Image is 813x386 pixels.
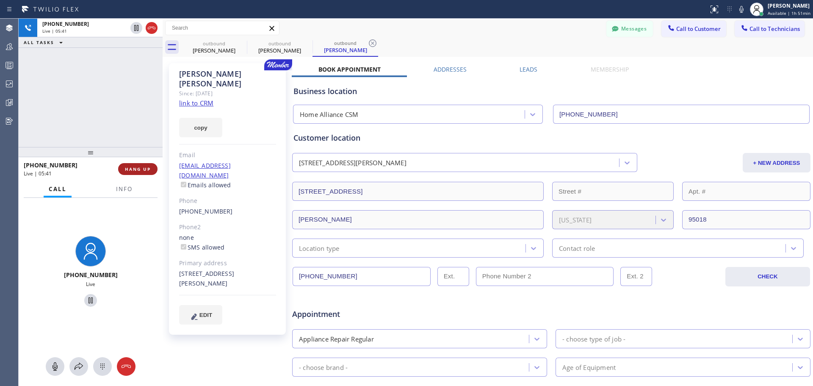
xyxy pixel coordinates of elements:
div: [PERSON_NAME] [313,46,377,54]
span: [PHONE_NUMBER] [42,20,89,28]
div: Home Alliance CSM [300,110,358,119]
span: ALL TASKS [24,39,54,45]
button: Messages [606,21,653,37]
input: Street # [552,182,674,201]
div: outbound [248,40,312,47]
span: Live | 05:41 [24,170,52,177]
label: SMS allowed [179,243,224,251]
button: Hang up [146,22,158,34]
a: [EMAIL_ADDRESS][DOMAIN_NAME] [179,161,231,179]
div: - choose type of job - [562,334,625,344]
input: Address [292,182,544,201]
a: [PHONE_NUMBER] [179,207,233,215]
span: EDIT [199,312,212,318]
button: HANG UP [118,163,158,175]
button: Open directory [69,357,88,376]
label: Addresses [434,65,467,73]
span: Available | 1h 51min [768,10,810,16]
button: Call [44,181,72,197]
div: Mateo Koehler [248,38,312,57]
div: Age of Equipment [562,362,616,372]
input: Phone Number [553,105,810,124]
button: Call to Technicians [735,21,805,37]
input: Phone Number 2 [476,267,614,286]
input: ZIP [682,210,810,229]
label: Book Appointment [318,65,381,73]
div: [STREET_ADDRESS][PERSON_NAME] [299,158,406,168]
a: link to CRM [179,99,213,107]
input: Phone Number [293,267,431,286]
div: outbound [182,40,246,47]
button: ALL TASKS [19,37,71,47]
span: Call to Customer [676,25,721,33]
div: Location type [299,243,340,253]
label: Membership [591,65,629,73]
span: Call to Technicians [749,25,800,33]
div: Since: [DATE] [179,89,276,98]
span: [PHONE_NUMBER] [64,271,118,279]
input: Apt. # [682,182,810,201]
input: Ext. [437,267,469,286]
span: [PHONE_NUMBER] [24,161,77,169]
div: - choose brand - [299,362,348,372]
div: [STREET_ADDRESS][PERSON_NAME] [179,269,276,289]
div: Phone [179,196,276,206]
div: [PERSON_NAME] [768,2,810,9]
button: Open dialpad [93,357,112,376]
div: outbound [313,40,377,46]
div: [PERSON_NAME] [248,47,312,54]
div: Primary address [179,258,276,268]
input: City [292,210,544,229]
div: Phone2 [179,222,276,232]
div: Customer location [293,132,809,144]
span: HANG UP [125,166,151,172]
label: Emails allowed [179,181,231,189]
button: Hold Customer [84,294,97,307]
input: Ext. 2 [620,267,652,286]
button: Mute [736,3,747,15]
input: Emails allowed [181,182,186,187]
span: Live [86,280,95,288]
button: Hold Customer [130,22,142,34]
input: Search [166,21,279,35]
span: Live | 05:41 [42,28,67,34]
div: Contact role [559,243,595,253]
div: Mateo Koehler [313,38,377,56]
button: EDIT [179,305,222,325]
div: Email [179,150,276,160]
button: Info [111,181,138,197]
div: Ted Perez [182,38,246,57]
div: Appliance Repair Regular [299,334,374,344]
button: Call to Customer [661,21,726,37]
div: none [179,233,276,253]
button: + NEW ADDRESS [743,153,810,172]
label: Leads [520,65,537,73]
div: [PERSON_NAME] [PERSON_NAME] [179,69,276,89]
button: CHECK [725,267,810,286]
span: Info [116,185,133,193]
button: copy [179,118,222,137]
input: SMS allowed [181,244,186,250]
span: Appointment [292,308,464,320]
button: Mute [46,357,64,376]
div: [PERSON_NAME] [182,47,246,54]
button: Hang up [117,357,135,376]
div: Business location [293,86,809,97]
span: Call [49,185,66,193]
